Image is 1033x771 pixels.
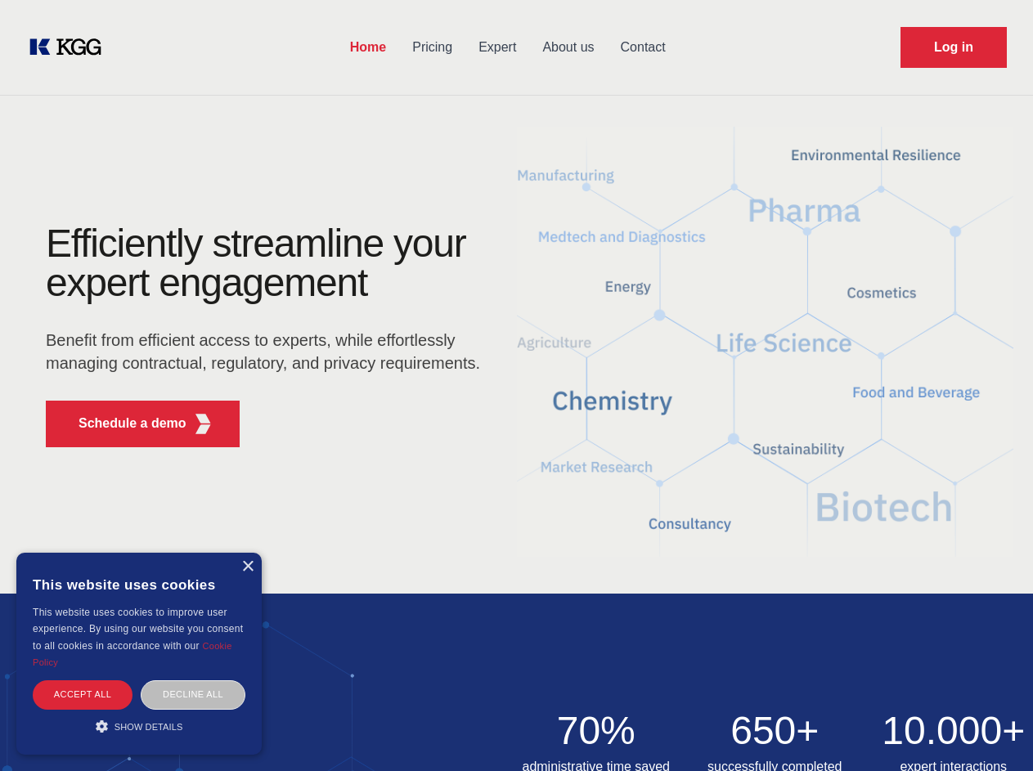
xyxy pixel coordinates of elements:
span: Show details [115,722,183,732]
a: Request Demo [901,27,1007,68]
div: Accept all [33,680,132,709]
h1: Efficiently streamline your expert engagement [46,224,491,303]
div: This website uses cookies [33,565,245,604]
h2: 70% [517,711,676,751]
div: Decline all [141,680,245,709]
a: Expert [465,26,529,69]
p: Benefit from efficient access to experts, while effortlessly managing contractual, regulatory, an... [46,329,491,374]
a: Home [337,26,399,69]
img: KGG Fifth Element RED [193,414,213,434]
iframe: Chat Widget [951,693,1033,771]
a: Pricing [399,26,465,69]
a: Cookie Policy [33,641,232,667]
a: Contact [608,26,679,69]
p: Schedule a demo [79,414,186,433]
button: Schedule a demoKGG Fifth Element RED [46,401,240,447]
img: KGG Fifth Element RED [517,106,1014,577]
span: This website uses cookies to improve user experience. By using our website you consent to all coo... [33,607,243,652]
div: Show details [33,718,245,734]
a: KOL Knowledge Platform: Talk to Key External Experts (KEE) [26,34,115,61]
div: Close [241,561,254,573]
h2: 650+ [695,711,855,751]
a: About us [529,26,607,69]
